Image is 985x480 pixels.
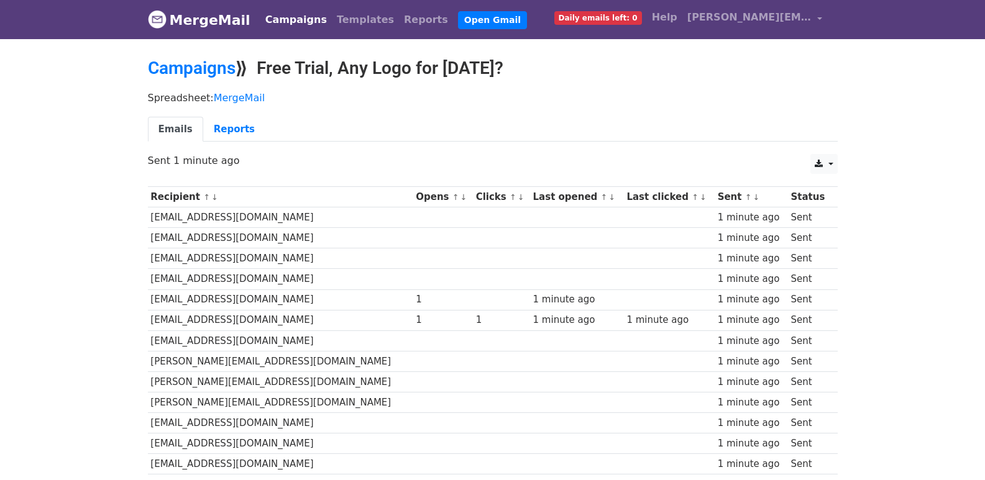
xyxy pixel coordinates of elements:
[148,454,413,474] td: [EMAIL_ADDRESS][DOMAIN_NAME]
[554,11,642,25] span: Daily emails left: 0
[530,187,624,207] th: Last opened
[715,187,788,207] th: Sent
[148,351,413,371] td: [PERSON_NAME][EMAIL_ADDRESS][DOMAIN_NAME]
[533,292,621,307] div: 1 minute ago
[148,207,413,228] td: [EMAIL_ADDRESS][DOMAIN_NAME]
[700,192,707,202] a: ↓
[601,192,608,202] a: ↑
[510,192,516,202] a: ↑
[549,5,647,30] a: Daily emails left: 0
[416,292,470,307] div: 1
[332,7,399,32] a: Templates
[148,58,236,78] a: Campaigns
[788,330,831,351] td: Sent
[148,248,413,269] td: [EMAIL_ADDRESS][DOMAIN_NAME]
[533,313,621,327] div: 1 minute ago
[626,313,712,327] div: 1 minute ago
[473,187,530,207] th: Clicks
[788,248,831,269] td: Sent
[458,11,527,29] a: Open Gmail
[148,187,413,207] th: Recipient
[718,396,785,410] div: 1 minute ago
[788,351,831,371] td: Sent
[718,251,785,266] div: 1 minute ago
[608,192,615,202] a: ↓
[416,313,470,327] div: 1
[260,7,332,32] a: Campaigns
[788,392,831,413] td: Sent
[203,117,265,142] a: Reports
[788,228,831,248] td: Sent
[745,192,752,202] a: ↑
[718,313,785,327] div: 1 minute ago
[718,437,785,451] div: 1 minute ago
[148,154,838,167] p: Sent 1 minute ago
[148,58,838,79] h2: ⟫ Free Trial, Any Logo for [DATE]?
[718,375,785,389] div: 1 minute ago
[718,272,785,286] div: 1 minute ago
[718,334,785,348] div: 1 minute ago
[687,10,812,25] span: [PERSON_NAME][EMAIL_ADDRESS][DOMAIN_NAME]
[788,310,831,330] td: Sent
[718,355,785,369] div: 1 minute ago
[788,433,831,454] td: Sent
[718,292,785,307] div: 1 minute ago
[211,192,218,202] a: ↓
[718,231,785,245] div: 1 minute ago
[148,310,413,330] td: [EMAIL_ADDRESS][DOMAIN_NAME]
[788,187,831,207] th: Status
[148,228,413,248] td: [EMAIL_ADDRESS][DOMAIN_NAME]
[148,330,413,351] td: [EMAIL_ADDRESS][DOMAIN_NAME]
[788,413,831,433] td: Sent
[476,313,527,327] div: 1
[214,92,265,104] a: MergeMail
[788,269,831,289] td: Sent
[148,269,413,289] td: [EMAIL_ADDRESS][DOMAIN_NAME]
[452,192,459,202] a: ↑
[788,207,831,228] td: Sent
[647,5,682,30] a: Help
[718,211,785,225] div: 1 minute ago
[148,7,250,33] a: MergeMail
[788,289,831,310] td: Sent
[148,371,413,392] td: [PERSON_NAME][EMAIL_ADDRESS][DOMAIN_NAME]
[148,91,838,104] p: Spreadsheet:
[753,192,759,202] a: ↓
[788,454,831,474] td: Sent
[148,289,413,310] td: [EMAIL_ADDRESS][DOMAIN_NAME]
[148,433,413,454] td: [EMAIL_ADDRESS][DOMAIN_NAME]
[518,192,525,202] a: ↓
[148,117,203,142] a: Emails
[203,192,210,202] a: ↑
[413,187,472,207] th: Opens
[148,413,413,433] td: [EMAIL_ADDRESS][DOMAIN_NAME]
[460,192,467,202] a: ↓
[682,5,828,34] a: [PERSON_NAME][EMAIL_ADDRESS][DOMAIN_NAME]
[148,392,413,413] td: [PERSON_NAME][EMAIL_ADDRESS][DOMAIN_NAME]
[399,7,453,32] a: Reports
[718,416,785,430] div: 1 minute ago
[718,457,785,471] div: 1 minute ago
[148,10,167,29] img: MergeMail logo
[624,187,715,207] th: Last clicked
[788,371,831,392] td: Sent
[692,192,699,202] a: ↑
